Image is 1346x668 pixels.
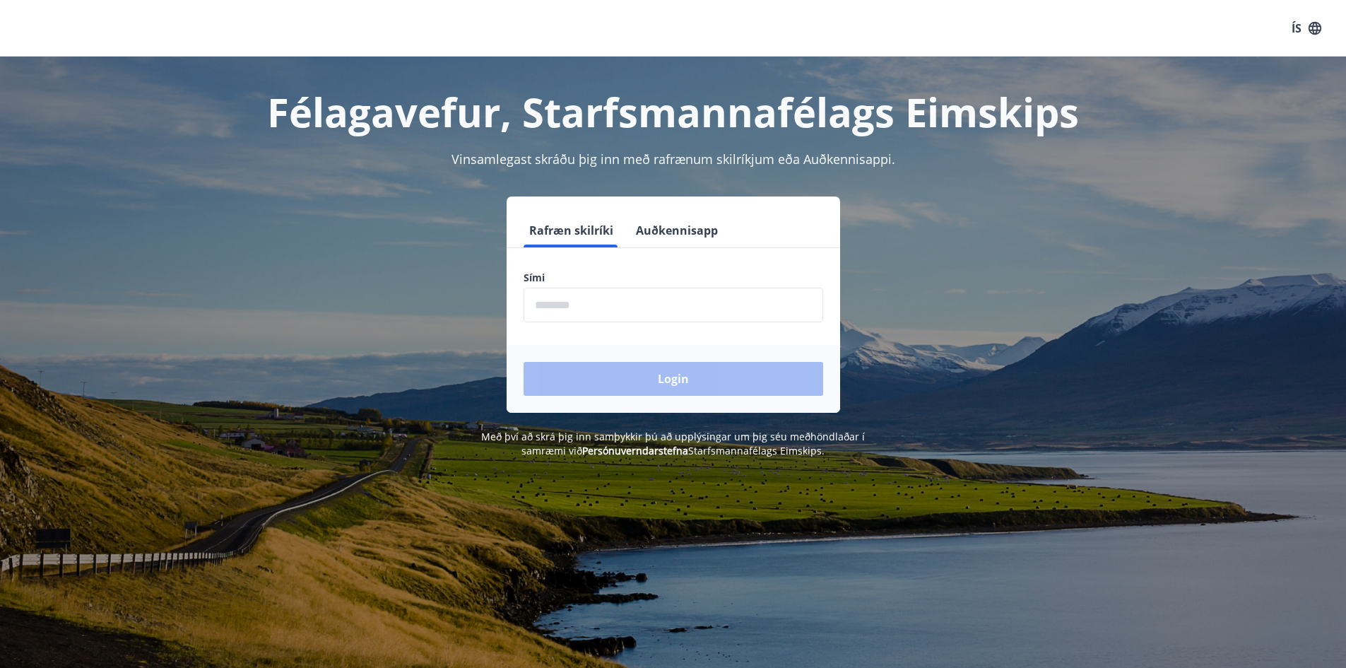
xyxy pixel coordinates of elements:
button: Auðkennisapp [630,213,724,247]
label: Sími [524,271,823,285]
span: Með því að skrá þig inn samþykkir þú að upplýsingar um þig séu meðhöndlaðar í samræmi við Starfsm... [481,430,865,457]
a: Persónuverndarstefna [582,444,688,457]
button: ÍS [1284,16,1329,41]
button: Rafræn skilríki [524,213,619,247]
h1: Félagavefur, Starfsmannafélags Eimskips [182,85,1165,139]
span: Vinsamlegast skráðu þig inn með rafrænum skilríkjum eða Auðkennisappi. [451,151,895,168]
